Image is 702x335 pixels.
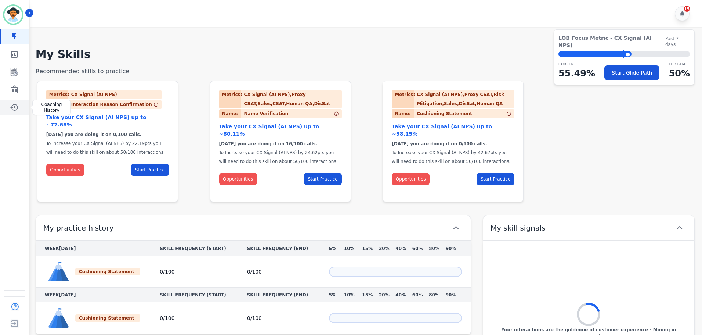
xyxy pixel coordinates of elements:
[558,67,595,80] p: 55.49 %
[46,141,165,155] span: To Increase your CX Signal (AI NPS) by 22.19pts you will need to do this skill on about 50/100 in...
[36,241,151,256] th: WEEK [DATE]
[392,90,414,108] div: Metrics:
[160,315,174,321] span: 0 / 100
[238,241,320,256] th: SKILL FREQUENCY (END)
[219,109,241,118] div: Name:
[131,164,169,176] button: Start Practice
[43,223,113,233] span: My practice history
[151,288,238,303] th: SKILL FREQUENCY (START)
[46,114,169,128] div: Take your CX Signal (AI NPS) up to ~77.68%
[669,67,690,80] p: 50 %
[452,224,460,232] svg: chevron up
[392,109,414,118] div: Name:
[46,164,84,176] button: Opportunities
[238,288,320,303] th: SKILL FREQUENCY (END)
[392,123,514,138] div: Take your CX Signal (AI NPS) up to ~98.15%
[46,100,152,109] div: Interaction Reason Confirmation
[219,109,289,118] div: Name Verification
[36,48,695,61] h1: My Skills
[669,61,690,67] p: LOB Goal
[36,68,129,75] span: Recommended skills to practice
[320,288,471,303] th: 5% 10% 15% 20% 40% 60% 80% 90%
[684,6,690,12] div: 15
[392,150,510,164] span: To Increase your CX Signal (AI NPS) by 42.67pts you will need to do this skill on about 50/100 in...
[151,241,238,256] th: SKILL FREQUENCY (START)
[604,65,659,80] button: Start Glide Path
[46,90,68,99] div: Metrics:
[36,288,151,303] th: WEEK [DATE]
[219,123,342,138] div: Take your CX Signal (AI NPS) up to ~80.11%
[304,173,342,185] button: Start Practice
[219,90,241,108] div: Metrics:
[491,223,546,233] span: My skill signals
[320,241,471,256] th: 5% 10% 15% 20% 40% 60% 80% 90%
[71,90,120,99] div: CX Signal (AI NPS)
[36,215,471,241] button: My practice history chevron up
[675,224,684,232] svg: chevron up
[392,109,472,118] div: Cushioning Statement
[46,132,141,137] span: [DATE] you are doing it on 0/100 calls.
[244,90,342,108] div: CX Signal (AI NPS),Proxy CSAT,Sales,CSAT,Human QA,DisSat
[483,215,695,241] button: My skill signals chevron up
[665,36,690,47] span: Past 7 days
[160,269,174,275] span: 0 / 100
[219,141,318,146] span: [DATE] you are doing it on 16/100 calls.
[247,315,262,321] span: 0 / 100
[417,90,514,108] div: CX Signal (AI NPS),Proxy CSAT,Risk Mitigation,Sales,DisSat,Human QA
[247,269,262,275] span: 0 / 100
[558,51,632,57] div: ⬤
[392,141,487,146] span: [DATE] you are doing it on 0/100 calls.
[4,6,22,24] img: Bordered avatar
[392,173,430,185] button: Opportunities
[558,61,595,67] p: CURRENT
[558,34,665,49] span: LOB Focus Metric - CX Signal (AI NPS)
[75,268,140,275] div: Cushioning Statement
[75,314,140,322] div: Cushioning Statement
[477,173,514,185] button: Start Practice
[219,150,338,164] span: To Increase your CX Signal (AI NPS) by 24.62pts you will need to do this skill on about 50/100 in...
[219,173,257,185] button: Opportunities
